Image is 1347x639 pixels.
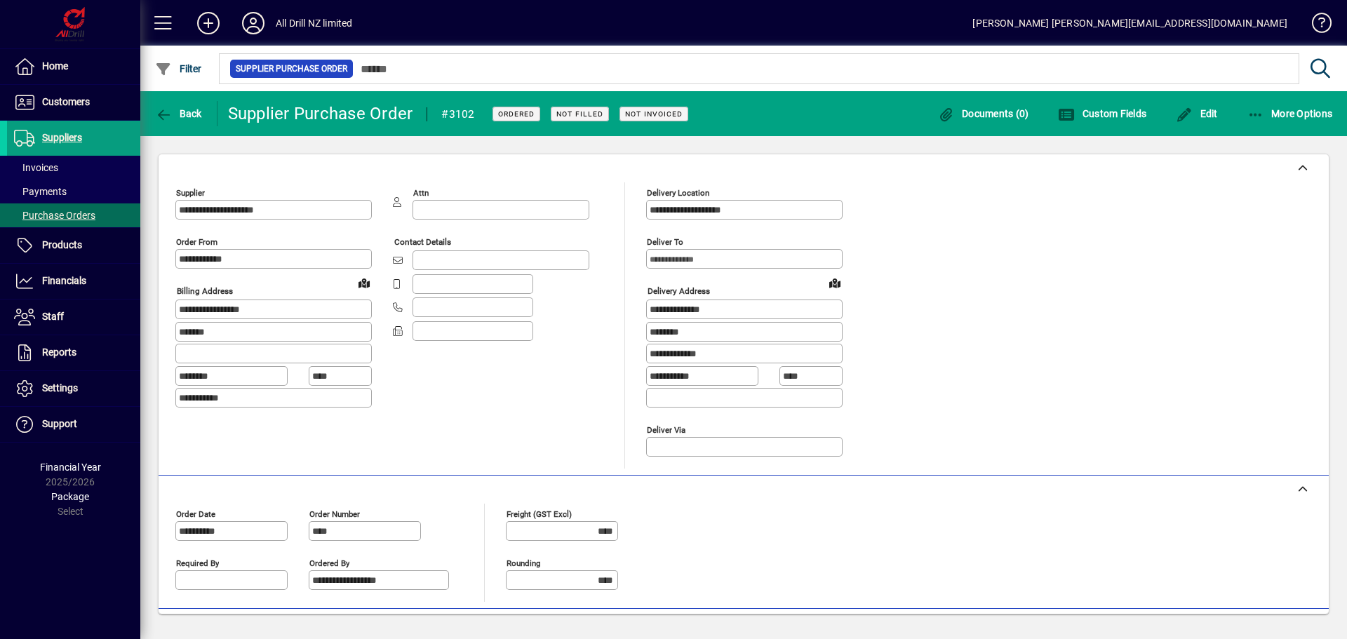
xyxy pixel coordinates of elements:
[625,109,683,119] span: Not Invoiced
[1247,108,1333,119] span: More Options
[7,156,140,180] a: Invoices
[1054,101,1150,126] button: Custom Fields
[353,271,375,294] a: View on map
[7,300,140,335] a: Staff
[152,56,206,81] button: Filter
[236,62,347,76] span: Supplier Purchase Order
[7,371,140,406] a: Settings
[7,203,140,227] a: Purchase Orders
[276,12,353,34] div: All Drill NZ limited
[14,186,67,197] span: Payments
[7,180,140,203] a: Payments
[1301,3,1329,48] a: Knowledge Base
[309,509,360,518] mat-label: Order number
[42,418,77,429] span: Support
[938,108,1029,119] span: Documents (0)
[7,407,140,442] a: Support
[556,109,603,119] span: Not Filled
[231,11,276,36] button: Profile
[934,101,1033,126] button: Documents (0)
[441,103,474,126] div: #3102
[1244,101,1336,126] button: More Options
[7,49,140,84] a: Home
[42,239,82,250] span: Products
[14,162,58,173] span: Invoices
[176,237,217,247] mat-label: Order from
[824,271,846,294] a: View on map
[155,108,202,119] span: Back
[51,491,89,502] span: Package
[1172,101,1221,126] button: Edit
[42,132,82,143] span: Suppliers
[647,188,709,198] mat-label: Delivery Location
[1176,108,1218,119] span: Edit
[42,60,68,72] span: Home
[7,228,140,263] a: Products
[14,210,95,221] span: Purchase Orders
[186,11,231,36] button: Add
[155,63,202,74] span: Filter
[152,101,206,126] button: Back
[498,109,535,119] span: Ordered
[140,101,217,126] app-page-header-button: Back
[42,311,64,322] span: Staff
[176,509,215,518] mat-label: Order date
[7,85,140,120] a: Customers
[413,188,429,198] mat-label: Attn
[42,275,86,286] span: Financials
[40,462,101,473] span: Financial Year
[647,237,683,247] mat-label: Deliver To
[1058,108,1146,119] span: Custom Fields
[7,335,140,370] a: Reports
[42,382,78,394] span: Settings
[507,558,540,567] mat-label: Rounding
[647,424,685,434] mat-label: Deliver via
[42,347,76,358] span: Reports
[309,558,349,567] mat-label: Ordered by
[507,509,572,518] mat-label: Freight (GST excl)
[176,188,205,198] mat-label: Supplier
[228,102,413,125] div: Supplier Purchase Order
[42,96,90,107] span: Customers
[972,12,1287,34] div: [PERSON_NAME] [PERSON_NAME][EMAIL_ADDRESS][DOMAIN_NAME]
[7,264,140,299] a: Financials
[176,558,219,567] mat-label: Required by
